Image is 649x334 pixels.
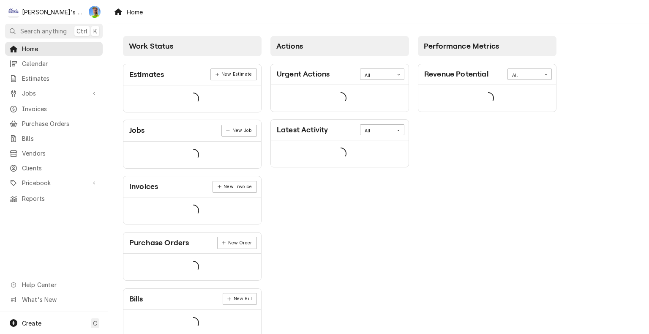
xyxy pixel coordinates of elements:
[22,280,98,289] span: Help Center
[418,85,556,112] div: Card Data
[210,68,256,80] a: New Estimate
[22,89,86,98] span: Jobs
[22,134,98,143] span: Bills
[123,142,261,168] div: Card Data
[187,90,199,107] span: Loading...
[22,194,98,203] span: Reports
[123,254,261,280] div: Card Data
[270,119,409,167] div: Card: Latest Activity
[5,146,103,160] a: Vendors
[221,125,257,137] a: New Job
[129,237,189,249] div: Card Title
[271,64,409,85] div: Card Header
[22,8,84,16] div: [PERSON_NAME]'s Refrigeration
[418,64,556,85] div: Card Header
[482,89,494,107] span: Loading...
[123,120,261,141] div: Card Header
[93,319,97,328] span: C
[271,140,409,167] div: Card Data
[89,6,101,18] div: GA
[123,233,261,254] div: Card Header
[418,36,556,56] div: Card Column Header
[8,6,19,18] div: Clay's Refrigeration's Avatar
[360,68,404,79] div: Card Data Filter Control
[187,258,199,276] span: Loading...
[213,181,256,193] a: New Invoice
[424,68,488,80] div: Card Title
[187,146,199,164] span: Loading...
[507,68,552,79] div: Card Data Filter Control
[418,56,556,145] div: Card Column Content
[129,293,143,305] div: Card Title
[187,314,199,332] span: Loading...
[22,178,86,187] span: Pricebook
[89,6,101,18] div: Greg Austin's Avatar
[271,120,409,140] div: Card Header
[93,27,97,36] span: K
[22,320,41,327] span: Create
[22,295,98,304] span: What's New
[123,64,262,112] div: Card: Estimates
[123,120,262,168] div: Card: Jobs
[22,44,98,53] span: Home
[213,181,256,193] div: Card Link Button
[271,85,409,112] div: Card Data
[22,164,98,172] span: Clients
[5,86,103,100] a: Go to Jobs
[123,36,262,56] div: Card Column Header
[123,197,261,224] div: Card Data
[418,64,556,112] div: Card: Revenue Potential
[123,289,261,310] div: Card Header
[123,232,262,281] div: Card: Purchase Orders
[5,192,103,205] a: Reports
[5,102,103,116] a: Invoices
[365,72,389,79] div: All
[512,72,537,79] div: All
[187,202,199,220] span: Loading...
[277,68,330,80] div: Card Title
[270,36,409,56] div: Card Column Header
[210,68,256,80] div: Card Link Button
[76,27,87,36] span: Ctrl
[129,181,158,192] div: Card Title
[20,27,67,36] span: Search anything
[123,85,261,112] div: Card Data
[5,278,103,292] a: Go to Help Center
[22,59,98,68] span: Calendar
[360,124,404,135] div: Card Data Filter Control
[5,176,103,190] a: Go to Pricebook
[365,128,389,134] div: All
[335,145,346,163] span: Loading...
[123,176,261,197] div: Card Header
[129,69,164,80] div: Card Title
[223,293,257,305] a: New Bill
[22,119,98,128] span: Purchase Orders
[5,117,103,131] a: Purchase Orders
[22,149,98,158] span: Vendors
[270,56,409,167] div: Card Column Content
[5,57,103,71] a: Calendar
[5,293,103,307] a: Go to What's New
[129,125,145,136] div: Card Title
[276,42,303,50] span: Actions
[22,104,98,113] span: Invoices
[22,74,98,83] span: Estimates
[217,237,257,249] a: New Order
[270,64,409,112] div: Card: Urgent Actions
[5,161,103,175] a: Clients
[5,42,103,56] a: Home
[424,42,499,50] span: Performance Metrics
[217,237,257,249] div: Card Link Button
[8,6,19,18] div: C
[123,176,262,224] div: Card: Invoices
[277,124,328,136] div: Card Title
[123,64,261,85] div: Card Header
[5,24,103,38] button: Search anythingCtrlK
[5,71,103,85] a: Estimates
[335,89,346,107] span: Loading...
[223,293,257,305] div: Card Link Button
[129,42,173,50] span: Work Status
[5,131,103,145] a: Bills
[221,125,257,137] div: Card Link Button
